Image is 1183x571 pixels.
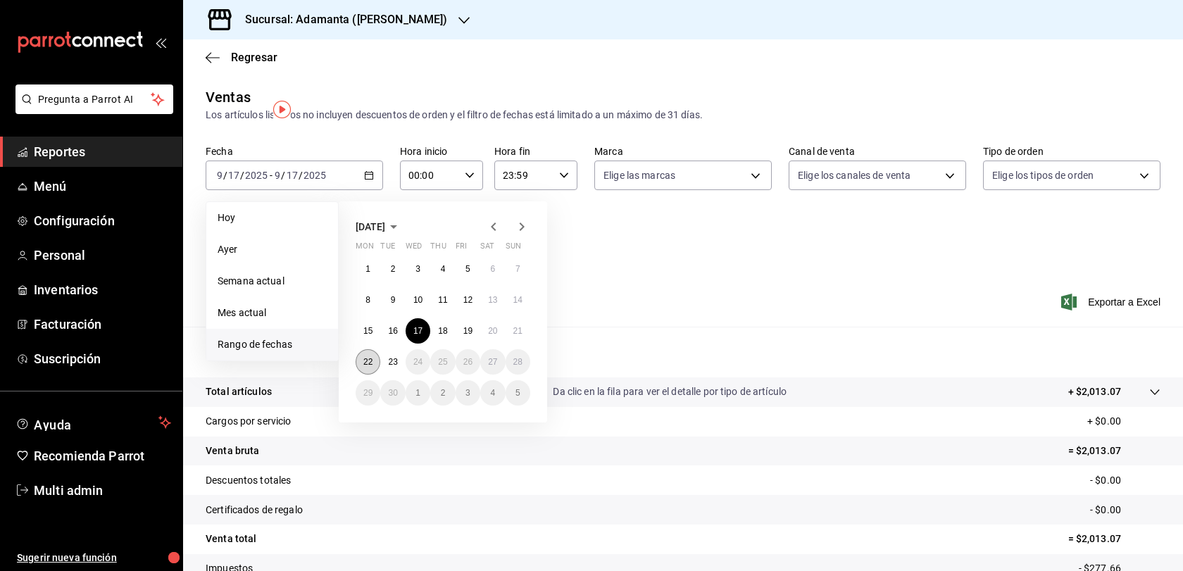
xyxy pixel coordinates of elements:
button: [DATE] [356,218,402,235]
span: / [223,170,227,181]
span: Inventarios [34,280,171,299]
button: September 8, 2025 [356,287,380,313]
abbr: October 1, 2025 [415,388,420,398]
label: Fecha [206,146,383,156]
button: Pregunta a Parrot AI [15,84,173,114]
abbr: Wednesday [406,241,422,256]
button: September 19, 2025 [456,318,480,344]
button: September 15, 2025 [356,318,380,344]
abbr: October 5, 2025 [515,388,520,398]
abbr: September 27, 2025 [488,357,497,367]
span: [DATE] [356,221,385,232]
abbr: September 20, 2025 [488,326,497,336]
span: Menú [34,177,171,196]
button: October 3, 2025 [456,380,480,406]
input: -- [227,170,240,181]
button: September 21, 2025 [506,318,530,344]
button: October 1, 2025 [406,380,430,406]
button: September 25, 2025 [430,349,455,375]
abbr: September 17, 2025 [413,326,423,336]
button: September 14, 2025 [506,287,530,313]
span: Facturación [34,315,171,334]
abbr: September 14, 2025 [513,295,522,305]
abbr: September 1, 2025 [365,264,370,274]
span: Reportes [34,142,171,161]
abbr: September 3, 2025 [415,264,420,274]
abbr: September 23, 2025 [388,357,397,367]
span: Exportar a Excel [1064,294,1160,310]
label: Marca [594,146,772,156]
button: September 23, 2025 [380,349,405,375]
abbr: September 8, 2025 [365,295,370,305]
span: Sugerir nueva función [17,551,171,565]
abbr: September 24, 2025 [413,357,423,367]
abbr: September 13, 2025 [488,295,497,305]
button: September 22, 2025 [356,349,380,375]
abbr: September 19, 2025 [463,326,472,336]
span: Rango de fechas [218,337,327,352]
span: Semana actual [218,274,327,289]
abbr: September 28, 2025 [513,357,522,367]
input: -- [274,170,281,181]
p: Certificados de regalo [206,503,303,517]
label: Hora fin [494,146,577,156]
button: open_drawer_menu [155,37,166,48]
abbr: September 2, 2025 [391,264,396,274]
button: September 16, 2025 [380,318,405,344]
abbr: October 3, 2025 [465,388,470,398]
abbr: Monday [356,241,374,256]
abbr: Friday [456,241,467,256]
span: Personal [34,246,171,265]
h3: Sucursal: Adamanta ([PERSON_NAME]) [234,11,447,28]
p: Da clic en la fila para ver el detalle por tipo de artículo [553,384,787,399]
abbr: September 5, 2025 [465,264,470,274]
input: -- [286,170,299,181]
p: Venta bruta [206,444,259,458]
button: October 4, 2025 [480,380,505,406]
span: - [270,170,273,181]
button: September 13, 2025 [480,287,505,313]
p: - $0.00 [1090,473,1160,488]
button: September 27, 2025 [480,349,505,375]
p: Total artículos [206,384,272,399]
span: Configuración [34,211,171,230]
span: Suscripción [34,349,171,368]
abbr: Saturday [480,241,494,256]
button: September 11, 2025 [430,287,455,313]
abbr: September 26, 2025 [463,357,472,367]
abbr: September 25, 2025 [438,357,447,367]
button: September 30, 2025 [380,380,405,406]
label: Canal de venta [789,146,966,156]
abbr: September 22, 2025 [363,357,373,367]
span: Recomienda Parrot [34,446,171,465]
p: Descuentos totales [206,473,291,488]
button: Regresar [206,51,277,64]
button: September 26, 2025 [456,349,480,375]
span: Elige los canales de venta [798,168,910,182]
button: September 17, 2025 [406,318,430,344]
a: Pregunta a Parrot AI [10,102,173,117]
abbr: September 29, 2025 [363,388,373,398]
img: Tooltip marker [273,101,291,118]
button: September 4, 2025 [430,256,455,282]
label: Hora inicio [400,146,483,156]
abbr: September 16, 2025 [388,326,397,336]
button: September 29, 2025 [356,380,380,406]
input: -- [216,170,223,181]
abbr: Sunday [506,241,521,256]
p: = $2,013.07 [1068,532,1160,546]
button: September 2, 2025 [380,256,405,282]
span: Regresar [231,51,277,64]
abbr: Thursday [430,241,446,256]
div: Ventas [206,87,251,108]
span: Elige los tipos de orden [992,168,1094,182]
button: September 18, 2025 [430,318,455,344]
button: September 6, 2025 [480,256,505,282]
span: Pregunta a Parrot AI [38,92,151,107]
abbr: September 18, 2025 [438,326,447,336]
button: September 5, 2025 [456,256,480,282]
p: + $2,013.07 [1068,384,1121,399]
abbr: September 12, 2025 [463,295,472,305]
span: / [299,170,303,181]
